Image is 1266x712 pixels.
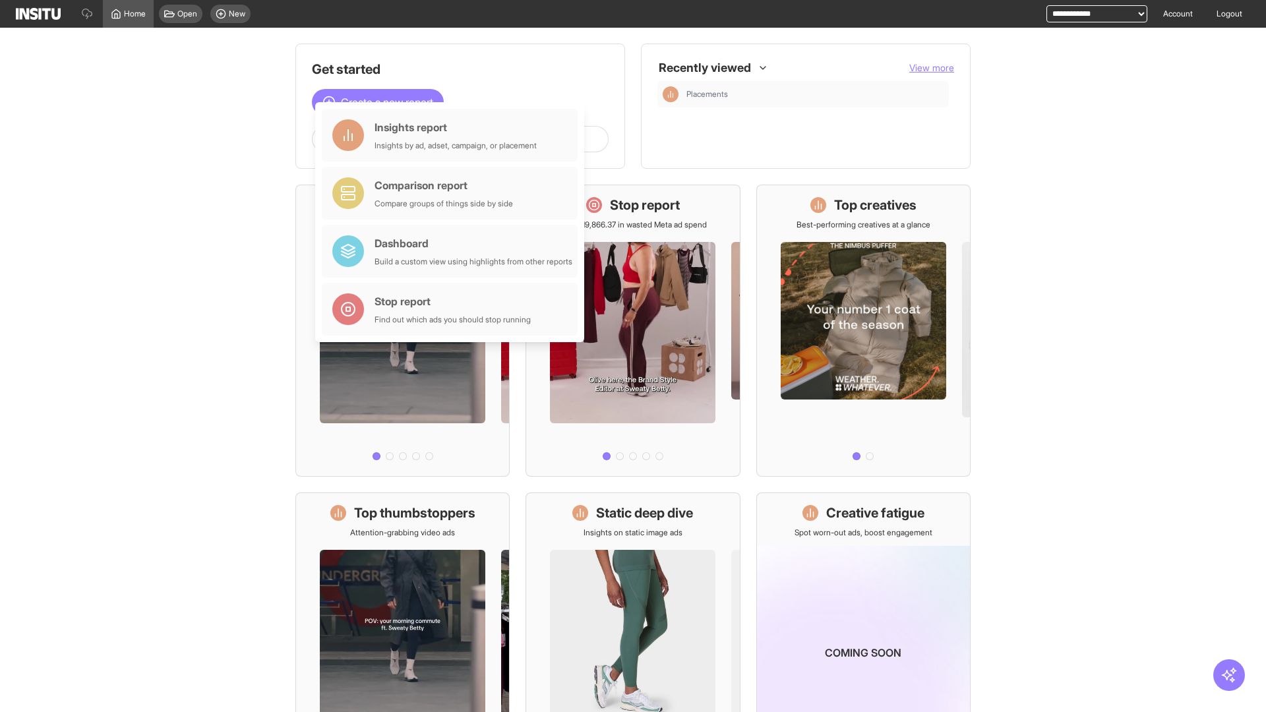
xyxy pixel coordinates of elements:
div: Find out which ads you should stop running [375,314,531,325]
h1: Get started [312,60,609,78]
span: Home [124,9,146,19]
div: Insights [663,86,678,102]
a: Stop reportSave £19,866.37 in wasted Meta ad spend [526,185,740,477]
a: Top creativesBest-performing creatives at a glance [756,185,971,477]
p: Attention-grabbing video ads [350,527,455,538]
p: Save £19,866.37 in wasted Meta ad spend [558,220,707,230]
h1: Top thumbstoppers [354,504,475,522]
span: Placements [686,89,944,100]
h1: Top creatives [834,196,917,214]
span: View more [909,62,954,73]
button: Create a new report [312,89,444,115]
span: Open [177,9,197,19]
p: Best-performing creatives at a glance [797,220,930,230]
span: New [229,9,245,19]
button: View more [909,61,954,74]
div: Build a custom view using highlights from other reports [375,256,572,267]
div: Compare groups of things side by side [375,198,513,209]
a: What's live nowSee all active ads instantly [295,185,510,477]
h1: Static deep dive [596,504,693,522]
img: Logo [16,8,61,20]
span: Placements [686,89,728,100]
span: Create a new report [341,94,433,110]
div: Comparison report [375,177,513,193]
div: Insights report [375,119,537,135]
div: Insights by ad, adset, campaign, or placement [375,140,537,151]
div: Stop report [375,293,531,309]
p: Insights on static image ads [584,527,682,538]
h1: Stop report [610,196,680,214]
div: Dashboard [375,235,572,251]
